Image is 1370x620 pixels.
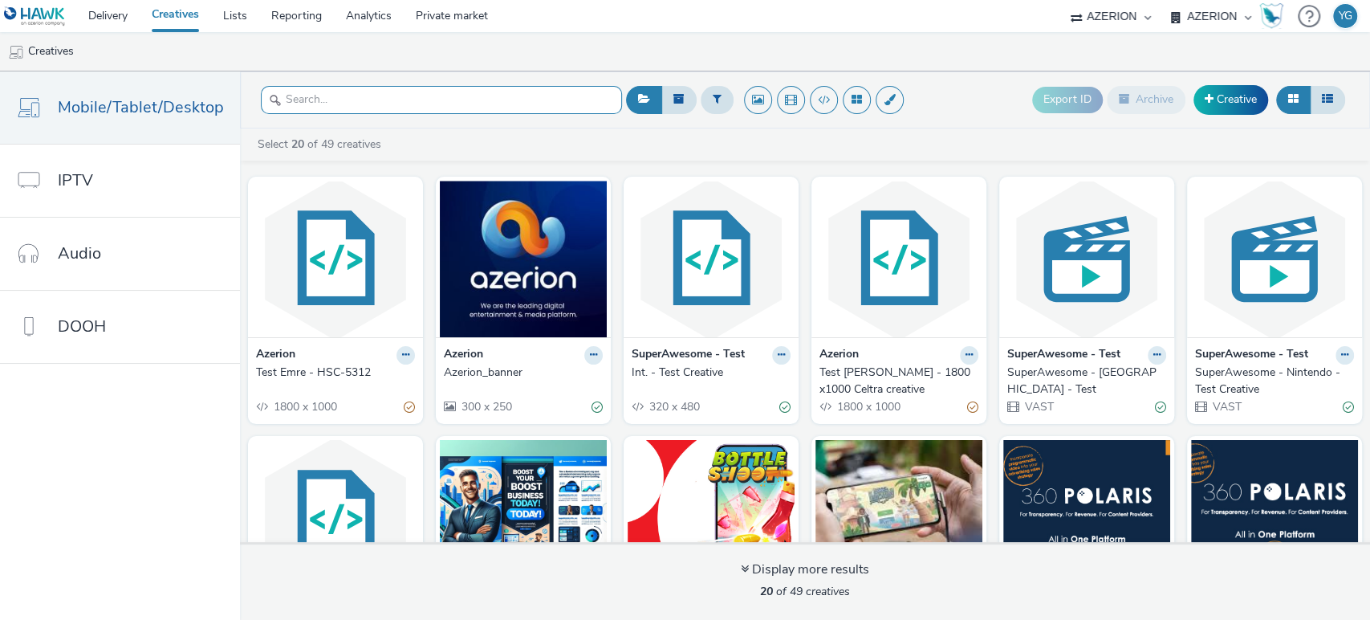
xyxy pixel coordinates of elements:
[1003,440,1170,597] img: test display 336x280 visual
[1032,87,1103,112] button: Export ID
[252,181,419,337] img: Test Emre - HSC-5312 visual
[1007,365,1160,398] div: SuperAwesome - [GEOGRAPHIC_DATA] - Test
[440,440,607,597] img: Native Test3 visual
[444,365,603,381] a: Azerion_banner
[256,365,415,381] a: Test Emre - HSC-5312
[1211,399,1242,414] span: VAST
[1007,365,1166,398] a: SuperAwesome - [GEOGRAPHIC_DATA] - Test
[1195,346,1308,365] strong: SuperAwesome - Test
[1310,86,1345,113] button: Table
[1003,181,1170,337] img: SuperAwesome - Hotel Hideaway - Test visual
[404,399,415,416] div: Partially valid
[460,399,512,414] span: 300 x 250
[967,399,978,416] div: Partially valid
[628,440,795,597] img: Native Test2 visual
[1343,399,1354,416] div: Valid
[291,137,304,152] strong: 20
[252,440,419,597] img: yg_test visual
[779,399,791,416] div: Valid
[741,561,869,579] div: Display more results
[1191,181,1358,337] img: SuperAwesome - Nintendo - Test Creative visual
[58,169,93,192] span: IPTV
[444,365,596,381] div: Azerion_banner
[632,365,784,381] div: Int. - Test Creative
[760,584,773,599] strong: 20
[256,137,388,152] a: Select of 49 creatives
[591,399,603,416] div: Valid
[835,399,900,414] span: 1800 x 1000
[1195,365,1354,398] a: SuperAwesome - Nintendo - Test Creative
[815,181,982,337] img: Test Chris - Xandr Curate - 1800x1000 Celtra creative visual
[440,181,607,337] img: Azerion_banner visual
[1339,4,1352,28] div: YG
[1259,3,1290,29] a: Hawk Academy
[58,96,224,119] span: Mobile/Tablet/Desktop
[4,6,66,27] img: undefined Logo
[8,44,24,60] img: mobile
[256,365,409,381] div: Test Emre - HSC-5312
[632,365,791,381] a: Int. - Test Creative
[819,365,972,398] div: Test [PERSON_NAME] - 1800x1000 Celtra creative
[1155,399,1166,416] div: Valid
[1107,86,1185,113] button: Archive
[58,315,106,338] span: DOOH
[1023,399,1054,414] span: VAST
[1259,3,1283,29] img: Hawk Academy
[819,365,978,398] a: Test [PERSON_NAME] - 1800x1000 Celtra creative
[632,346,745,365] strong: SuperAwesome - Test
[272,399,337,414] span: 1800 x 1000
[444,346,483,365] strong: Azerion
[815,440,982,597] img: test native visual
[648,399,700,414] span: 320 x 480
[1007,346,1120,365] strong: SuperAwesome - Test
[1276,86,1311,113] button: Grid
[1195,365,1348,398] div: SuperAwesome - Nintendo - Test Creative
[819,346,859,365] strong: Azerion
[760,584,850,599] span: of 49 creatives
[58,242,101,265] span: Audio
[256,346,295,365] strong: Azerion
[1193,85,1268,114] a: Creative
[261,86,622,114] input: Search...
[1191,440,1358,597] img: test display 320x240 visual
[628,181,795,337] img: Int. - Test Creative visual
